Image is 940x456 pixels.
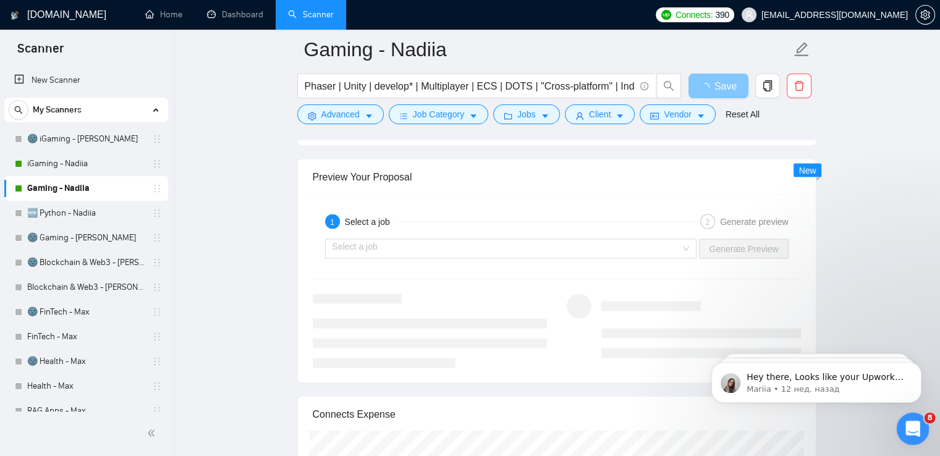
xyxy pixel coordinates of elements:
[27,127,145,151] a: 🌚 iGaming - [PERSON_NAME]
[675,8,713,22] span: Connects:
[745,11,753,19] span: user
[27,275,145,300] a: Blockchain & Web3 - [PERSON_NAME]
[9,100,28,120] button: search
[664,108,691,121] span: Vendor
[714,78,737,94] span: Save
[147,427,159,439] span: double-left
[27,250,145,275] a: 🌚 Blockchain & Web3 - [PERSON_NAME]
[313,159,801,195] div: Preview Your Proposal
[504,111,512,120] span: folder
[152,208,162,218] span: holder
[699,239,788,259] button: Generate Preview
[469,111,478,120] span: caret-down
[54,48,213,59] p: Message from Mariia, sent 12 нед. назад
[916,10,934,20] span: setting
[697,111,705,120] span: caret-down
[688,74,748,98] button: Save
[313,397,801,432] div: Connects Expense
[720,214,789,229] div: Generate preview
[915,5,935,25] button: setting
[145,9,182,20] a: homeHome
[345,214,397,229] div: Select a job
[152,184,162,193] span: holder
[27,300,145,324] a: 🌚 FinTech - Max
[693,336,940,423] iframe: Intercom notifications сообщение
[152,332,162,342] span: holder
[152,307,162,317] span: holder
[297,104,384,124] button: settingAdvancedcaret-down
[27,374,145,399] a: Health - Max
[27,399,145,423] a: RAG Apps - Max
[413,108,464,121] span: Job Category
[27,226,145,250] a: 🌚 Gaming - [PERSON_NAME]
[27,349,145,374] a: 🌚 Health - Max
[11,6,19,25] img: logo
[715,8,729,22] span: 390
[787,80,811,91] span: delete
[661,10,671,20] img: upwork-logo.png
[640,104,715,124] button: idcardVendorcaret-down
[27,151,145,176] a: iGaming - Nadiia
[9,106,28,114] span: search
[798,166,816,175] span: New
[616,111,624,120] span: caret-down
[706,218,710,227] span: 2
[640,82,648,90] span: info-circle
[152,406,162,416] span: holder
[493,104,560,124] button: folderJobscaret-down
[657,80,680,91] span: search
[389,104,488,124] button: barsJob Categorycaret-down
[54,36,213,205] span: Hey there, Looks like your Upwork agency OmiSoft 🏆 Multi-awarded AI & Web3 Agency ran out of conn...
[915,10,935,20] a: setting
[517,108,536,121] span: Jobs
[589,108,611,121] span: Client
[27,324,145,349] a: FinTech - Max
[308,111,316,120] span: setting
[565,104,635,124] button: userClientcaret-down
[787,74,811,98] button: delete
[14,68,158,93] a: New Scanner
[152,134,162,144] span: holder
[152,381,162,391] span: holder
[756,80,779,91] span: copy
[152,258,162,268] span: holder
[794,41,810,57] span: edit
[152,282,162,292] span: holder
[726,108,760,121] a: Reset All
[207,9,263,20] a: dashboardDashboard
[399,111,408,120] span: bars
[330,218,334,227] span: 1
[755,74,780,98] button: copy
[575,111,584,120] span: user
[365,111,373,120] span: caret-down
[650,111,659,120] span: idcard
[152,159,162,169] span: holder
[305,78,635,94] input: Search Freelance Jobs...
[541,111,549,120] span: caret-down
[897,413,929,445] iframe: Intercom live chat
[27,201,145,226] a: 🆕 Python - Nadiia
[656,74,681,98] button: search
[700,83,714,93] span: loading
[33,98,82,122] span: My Scanners
[925,413,936,424] span: 8
[7,40,74,65] span: Scanner
[152,233,162,243] span: holder
[321,108,360,121] span: Advanced
[27,176,145,201] a: Gaming - Nadiia
[152,357,162,366] span: holder
[4,68,168,93] li: New Scanner
[288,9,334,20] a: searchScanner
[304,34,791,65] input: Scanner name...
